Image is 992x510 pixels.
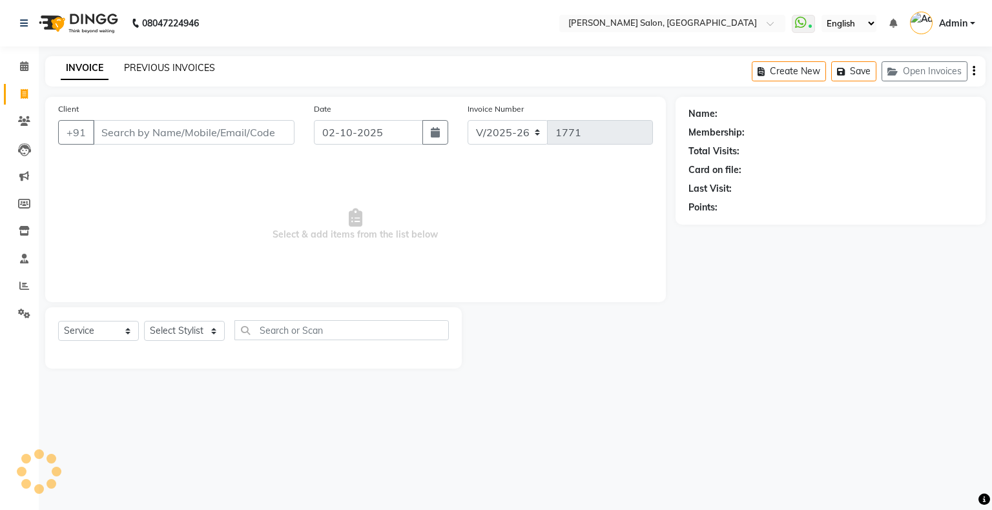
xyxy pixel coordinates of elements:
[688,107,718,121] div: Name:
[882,61,967,81] button: Open Invoices
[688,145,739,158] div: Total Visits:
[752,61,826,81] button: Create New
[688,126,745,139] div: Membership:
[58,103,79,115] label: Client
[33,5,121,41] img: logo
[234,320,449,340] input: Search or Scan
[61,57,108,80] a: INVOICE
[910,12,933,34] img: Admin
[688,182,732,196] div: Last Visit:
[831,61,876,81] button: Save
[93,120,294,145] input: Search by Name/Mobile/Email/Code
[142,5,199,41] b: 08047224946
[688,201,718,214] div: Points:
[468,103,524,115] label: Invoice Number
[314,103,331,115] label: Date
[688,163,741,177] div: Card on file:
[58,160,653,289] span: Select & add items from the list below
[124,62,215,74] a: PREVIOUS INVOICES
[939,17,967,30] span: Admin
[58,120,94,145] button: +91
